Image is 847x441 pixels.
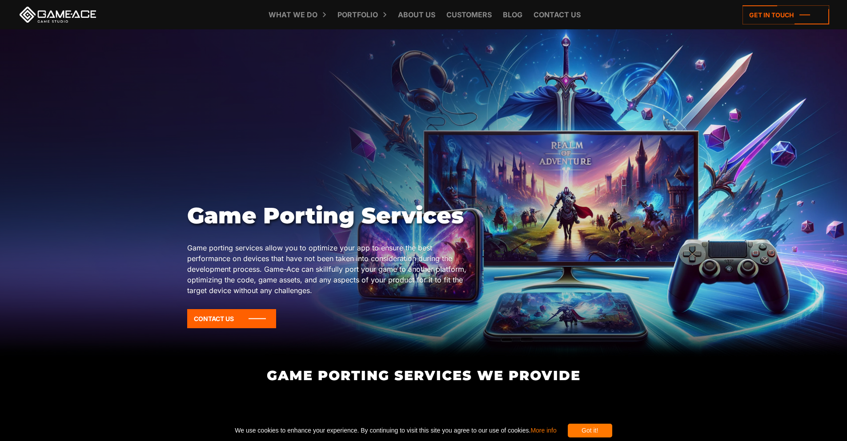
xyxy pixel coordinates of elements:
[187,203,471,229] h1: Game Porting Services
[743,5,829,24] a: Get in touch
[235,424,556,437] span: We use cookies to enhance your experience. By continuing to visit this site you agree to our use ...
[187,309,276,328] a: Contact Us
[530,427,556,434] a: More info
[187,242,471,296] p: Game porting services allow you to optimize your app to ensure the best performance on devices th...
[568,424,612,437] div: Got it!
[187,368,660,383] h2: Game Porting Services We Provide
